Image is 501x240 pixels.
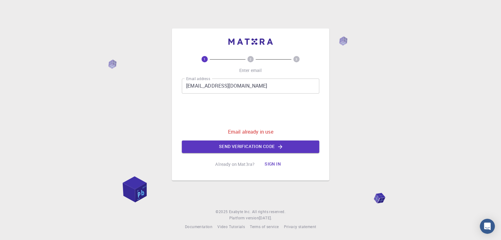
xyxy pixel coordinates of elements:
text: 3 [295,57,297,61]
button: Sign in [260,158,286,171]
span: Terms of service [250,224,279,229]
label: Email address [186,76,210,81]
a: Video Tutorials [217,224,245,230]
a: Exabyte Inc. [229,209,251,215]
p: Email already in use [228,128,273,135]
span: Platform version [229,215,259,221]
span: [DATE] . [259,215,272,220]
text: 1 [204,57,206,61]
button: Send verification code [182,140,319,153]
a: Privacy statement [284,224,316,230]
span: Privacy statement [284,224,316,229]
span: Video Tutorials [217,224,245,229]
text: 2 [250,57,251,61]
a: Terms of service [250,224,279,230]
p: Already on Mat3ra? [215,161,255,167]
p: Enter email [239,67,262,74]
span: © 2025 [216,209,229,215]
a: Documentation [185,224,212,230]
span: Documentation [185,224,212,229]
a: [DATE]. [259,215,272,221]
iframe: reCAPTCHA [203,99,298,123]
span: All rights reserved. [252,209,285,215]
div: Open Intercom Messenger [480,219,495,234]
span: Exabyte Inc. [229,209,251,214]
